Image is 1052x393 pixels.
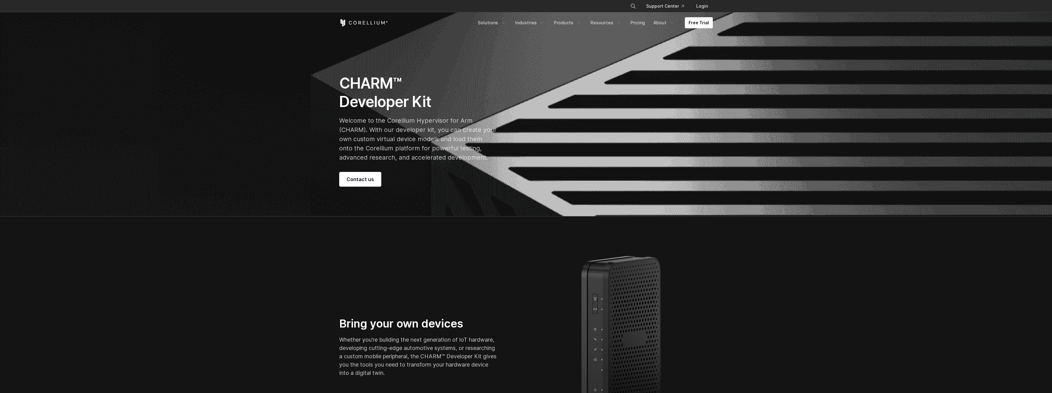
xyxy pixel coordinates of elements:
h1: CHARM™ Developer Kit [339,74,497,111]
h3: Bring your own devices [339,317,497,331]
div: Navigation Menu [474,17,713,28]
a: Solutions [474,17,510,28]
a: Free Trial [685,17,713,28]
a: Support Center [641,1,689,12]
a: Contact us [339,172,381,187]
a: About [650,17,679,28]
a: Pricing [627,17,649,28]
button: Search [628,1,639,12]
p: Welcome to the Corellium Hypervisor for Arm (CHARM). With our developer kit, you can create your ... [339,116,497,162]
div: Navigation Menu [623,1,713,12]
a: Resources [587,17,626,28]
a: Corellium Home [339,19,388,26]
p: Whether you’re building the next generation of IoT hardware, developing cutting-edge automotive s... [339,335,497,377]
a: Products [550,17,586,28]
span: Contact us [347,176,374,183]
a: Industries [512,17,549,28]
a: Login [691,1,713,12]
